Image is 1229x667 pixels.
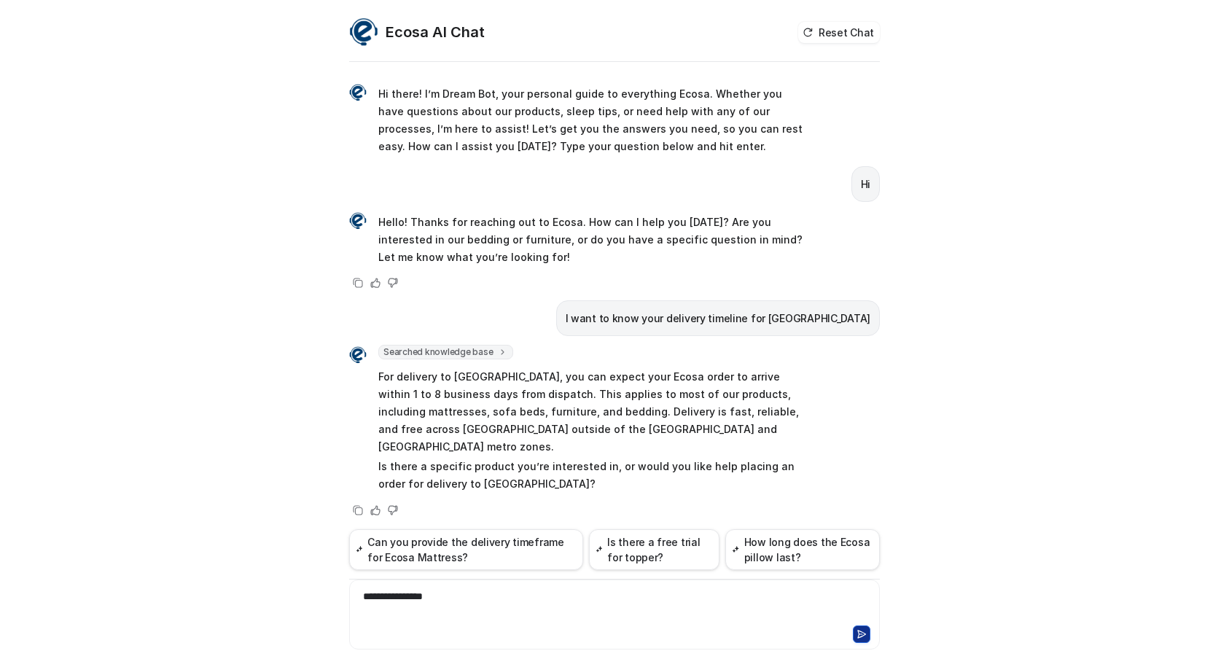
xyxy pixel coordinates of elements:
img: Widget [349,212,367,230]
img: Widget [349,84,367,101]
p: For delivery to [GEOGRAPHIC_DATA], you can expect your Ecosa order to arrive within 1 to 8 busine... [378,368,805,456]
span: Searched knowledge base [378,345,513,359]
img: Widget [349,17,378,47]
p: I want to know your delivery timeline for [GEOGRAPHIC_DATA] [566,310,870,327]
h2: Ecosa AI Chat [386,22,485,42]
button: How long does the Ecosa pillow last? [725,529,880,570]
p: Hi [861,176,870,193]
button: Can you provide the delivery timeframe for Ecosa Mattress? [349,529,583,570]
p: Hello! Thanks for reaching out to Ecosa. How can I help you [DATE]? Are you interested in our bed... [378,214,805,266]
button: Reset Chat [798,22,880,43]
button: Is there a free trial for topper? [589,529,719,570]
img: Widget [349,346,367,364]
p: Hi there! I’m Dream Bot, your personal guide to everything Ecosa. Whether you have questions abou... [378,85,805,155]
p: Is there a specific product you’re interested in, or would you like help placing an order for del... [378,458,805,493]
